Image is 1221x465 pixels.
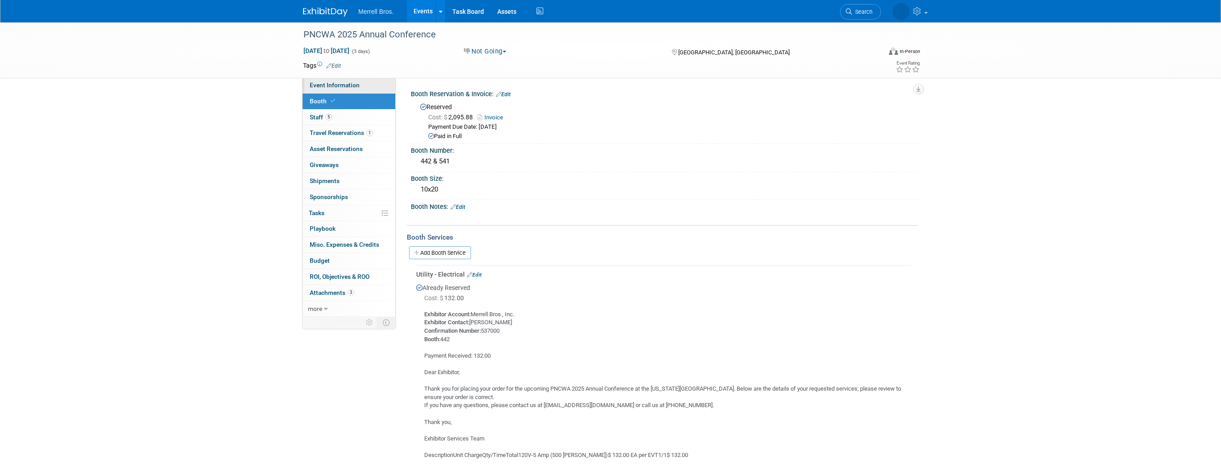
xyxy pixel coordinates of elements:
[303,157,395,173] a: Giveaways
[303,253,395,269] a: Budget
[424,319,469,326] b: Exhibitor Contact:
[407,232,918,242] div: Booth Services
[310,129,373,136] span: Travel Reservations
[411,172,918,183] div: Booth Size:
[899,48,920,55] div: In-Person
[418,155,911,168] div: 442 & 541
[310,145,363,152] span: Asset Reservations
[303,285,395,301] a: Attachments3
[377,317,396,328] td: Toggle Event Tabs
[424,327,481,334] b: Confirmation Number:
[325,114,332,120] span: 5
[428,114,448,121] span: Cost: $
[310,114,332,121] span: Staff
[309,209,324,216] span: Tasks
[366,130,373,136] span: 1
[424,311,471,318] b: Exhibitor Account:
[310,273,369,280] span: ROI, Objectives & ROO
[303,8,348,16] img: ExhibitDay
[303,173,395,189] a: Shipments
[889,48,898,55] img: Format-Inperson.png
[893,3,910,20] img: Brian Hertzog
[428,114,476,121] span: 2,095.88
[310,177,340,184] span: Shipments
[310,98,337,105] span: Booth
[303,61,341,70] td: Tags
[303,221,395,237] a: Playbook
[424,336,440,343] b: Booth:
[303,237,395,253] a: Misc. Expenses & Credits
[303,141,395,157] a: Asset Reservations
[467,272,482,278] a: Edit
[411,144,918,155] div: Booth Number:
[411,87,918,99] div: Booth Reservation & Invoice:
[418,183,911,196] div: 10x20
[303,301,395,317] a: more
[478,114,508,121] a: Invoice
[362,317,377,328] td: Personalize Event Tab Strip
[310,257,330,264] span: Budget
[828,46,920,60] div: Event Format
[840,4,881,20] a: Search
[424,294,444,302] span: Cost: $
[428,123,911,131] div: Payment Due Date: [DATE]
[461,47,510,56] button: Not Going
[310,289,354,296] span: Attachments
[308,305,322,312] span: more
[310,82,360,89] span: Event Information
[496,91,511,98] a: Edit
[303,205,395,221] a: Tasks
[303,94,395,109] a: Booth
[852,8,873,15] span: Search
[303,110,395,125] a: Staff5
[303,47,350,55] span: [DATE] [DATE]
[451,204,465,210] a: Edit
[310,225,336,232] span: Playbook
[303,269,395,285] a: ROI, Objectives & ROO
[300,27,868,43] div: PNCWA 2025 Annual Conference
[358,8,393,15] span: Merrell Bros.
[303,189,395,205] a: Sponsorships
[303,125,395,141] a: Travel Reservations1
[310,161,339,168] span: Giveaways
[416,270,911,279] div: Utility - Electrical
[411,200,918,212] div: Booth Notes:
[678,49,790,56] span: [GEOGRAPHIC_DATA], [GEOGRAPHIC_DATA]
[428,132,911,141] div: Paid in Full
[409,246,471,259] a: Add Booth Service
[351,49,370,54] span: (3 days)
[326,63,341,69] a: Edit
[331,98,335,103] i: Booth reservation complete
[322,47,331,54] span: to
[310,193,348,200] span: Sponsorships
[896,61,920,65] div: Event Rating
[310,241,379,248] span: Misc. Expenses & Credits
[303,77,395,93] a: Event Information
[418,100,911,141] div: Reserved
[348,289,354,296] span: 3
[424,294,467,302] span: 132.00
